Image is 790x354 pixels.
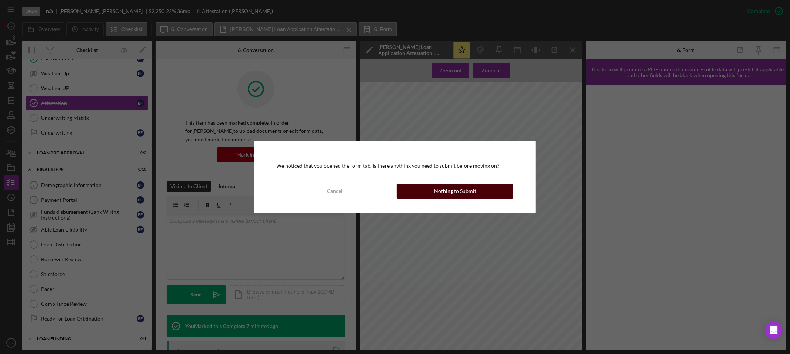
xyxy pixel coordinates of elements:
div: Cancel [327,184,343,199]
button: Nothing to Submit [397,184,513,199]
button: Cancel [277,184,393,199]
div: We noticed that you opened the form tab. Is there anything you need to submit before moving on? [277,163,514,169]
div: Open Intercom Messenger [765,321,783,339]
div: Nothing to Submit [434,184,476,199]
